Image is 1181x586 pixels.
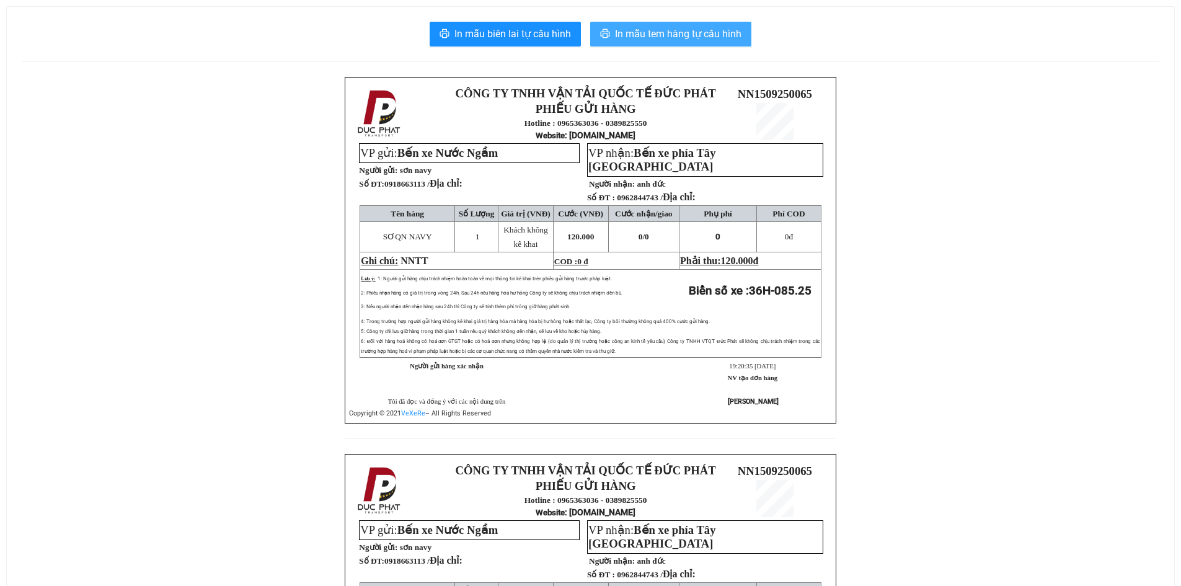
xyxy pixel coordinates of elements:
[359,556,462,566] strong: Số ĐT:
[772,209,805,218] span: Phí COD
[588,146,715,173] span: Bến xe phía Tây [GEOGRAPHIC_DATA]
[459,209,495,218] span: Số Lượng
[454,26,571,42] span: In mẫu biên lai tự cấu hình
[567,232,594,241] span: 120.000
[615,26,741,42] span: In mẫu tem hàng tự cấu hình
[430,22,581,47] button: printerIn mẫu biên lai tự cấu hình
[359,543,397,552] strong: Người gửi:
[639,232,649,241] span: 0/
[361,339,820,354] span: 6: Đối với hàng hoá không có hoá đơn GTGT hoặc có hoá đơn nhưng không hợp lệ (do quản lý thị trườ...
[590,22,751,47] button: printerIn mẫu tem hàng tự cấu hình
[456,464,716,477] strong: CÔNG TY TNHH VẬN TẢI QUỐC TẾ ĐỨC PHÁT
[785,232,793,241] span: đ
[587,570,615,579] strong: Số ĐT :
[361,276,375,282] span: Lưu ý:
[360,146,498,159] span: VP gửi:
[588,146,715,173] span: VP nhận:
[359,166,397,175] strong: Người gửi:
[384,179,462,189] span: 0918663113 /
[503,225,547,249] span: Khách không kê khai
[378,276,612,282] span: 1: Người gửi hàng chịu trách nhiệm hoàn toàn về mọi thông tin kê khai trên phiếu gửi hàng trước p...
[680,255,758,266] span: Phải thu:
[645,232,649,241] span: 0
[361,255,398,266] span: Ghi chú:
[615,209,673,218] span: Cước nhận/giao
[554,257,588,266] span: COD :
[536,131,565,140] span: Website
[704,209,732,218] span: Phụ phí
[617,193,696,202] span: 0962844743 /
[663,192,696,202] span: Địa chỉ:
[536,508,565,517] span: Website
[359,179,462,189] strong: Số ĐT:
[430,555,462,566] span: Địa chỉ:
[456,87,716,100] strong: CÔNG TY TNHH VẬN TẢI QUỐC TẾ ĐỨC PHÁT
[721,255,753,266] span: 120.000
[588,523,715,550] span: Bến xe phía Tây [GEOGRAPHIC_DATA]
[400,255,428,266] span: NNTT
[663,569,696,579] span: Địa chỉ:
[637,556,665,566] span: anh đức
[738,87,812,100] span: NN1509250065
[361,304,570,309] span: 3: Nếu người nhận đến nhận hàng sau 24h thì Công ty sẽ tính thêm phí trông giữ hàng phát sinh.
[536,102,636,115] strong: PHIẾU GỬI HÀNG
[361,319,710,324] span: 4: Trong trường hợp người gửi hàng không kê khai giá trị hàng hóa mà hàng hóa bị hư hỏng hoặc thấ...
[401,409,425,417] a: VeXeRe
[388,398,506,405] span: Tôi đã đọc và đồng ý với các nội dung trên
[558,209,603,218] span: Cước (VNĐ)
[361,329,601,334] span: 5: Công ty chỉ lưu giữ hàng trong thời gian 1 tuần nếu quý khách không đến nhận, sẽ lưu về kho ho...
[577,257,588,266] span: 0 đ
[354,464,406,517] img: logo
[728,397,779,406] strong: [PERSON_NAME]
[410,363,484,370] strong: Người gửi hàng xác nhận
[536,479,636,492] strong: PHIẾU GỬI HÀNG
[397,146,498,159] span: Bến xe Nước Ngầm
[349,409,491,417] span: Copyright © 2021 – All Rights Reserved
[354,87,406,140] img: logo
[475,232,480,241] span: 1
[785,232,789,241] span: 0
[383,232,432,241] span: SƠQN NAVY
[729,363,776,370] span: 19:20:35 [DATE]
[749,284,812,298] span: 36H-085.25
[430,178,462,189] span: Địa chỉ:
[589,179,635,189] strong: Người nhận:
[440,29,449,40] span: printer
[501,209,551,218] span: Giá trị (VNĐ)
[400,166,431,175] span: sơn navy
[589,556,635,566] strong: Người nhận:
[617,570,696,579] span: 0962844743 /
[361,290,622,296] span: 2: Phiếu nhận hàng có giá trị trong vòng 24h. Sau 24h nếu hàng hóa hư hỏng Công ty sẽ không chịu ...
[600,29,610,40] span: printer
[738,464,812,477] span: NN1509250065
[587,193,615,202] strong: Số ĐT :
[536,130,635,140] strong: : [DOMAIN_NAME]
[360,523,498,536] span: VP gửi:
[588,523,715,550] span: VP nhận:
[753,255,759,266] span: đ
[728,375,777,381] strong: NV tạo đơn hàng
[384,556,462,566] span: 0918663113 /
[715,232,720,241] span: 0
[637,179,665,189] span: anh đức
[689,284,812,298] strong: Biển số xe :
[391,209,424,218] span: Tên hàng
[524,495,647,505] strong: Hotline : 0965363036 - 0389825550
[536,507,635,517] strong: : [DOMAIN_NAME]
[397,523,498,536] span: Bến xe Nước Ngầm
[400,543,431,552] span: sơn navy
[524,118,647,128] strong: Hotline : 0965363036 - 0389825550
